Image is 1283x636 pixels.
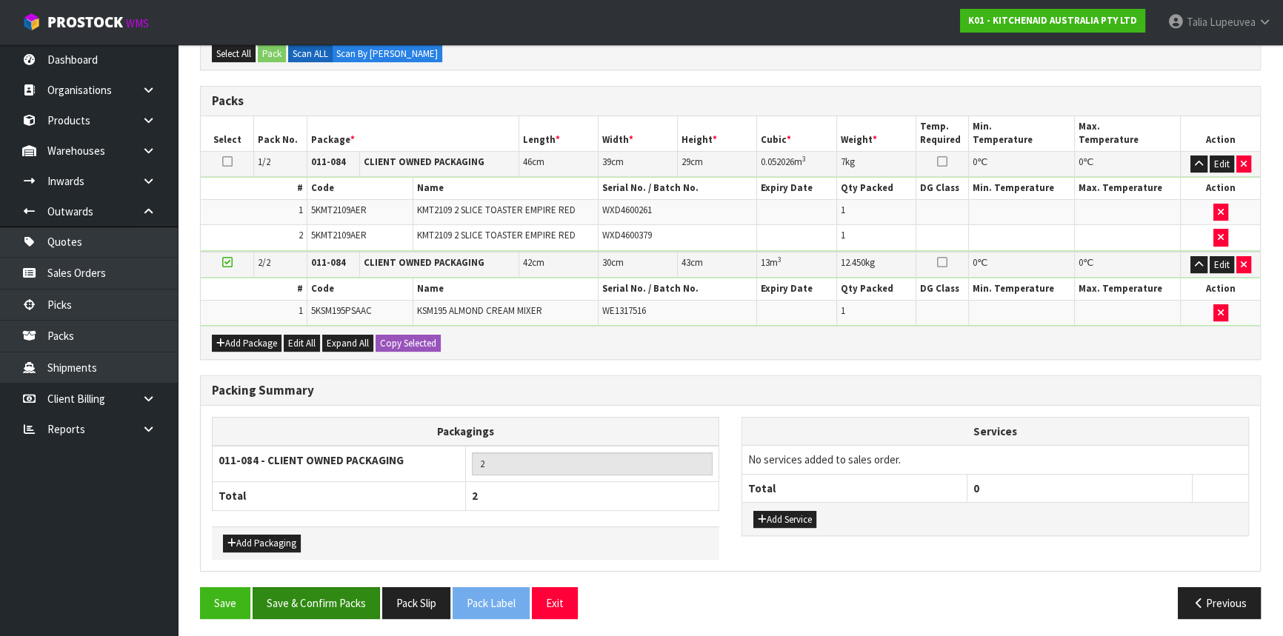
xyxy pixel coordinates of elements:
th: Expiry Date [757,178,836,199]
th: Max. Temperature [1075,116,1181,151]
th: Height [678,116,757,151]
td: cm [598,151,677,177]
td: No services added to sales order. [742,446,1248,474]
th: Min. Temperature [969,178,1075,199]
td: ℃ [1075,252,1181,278]
button: Save & Confirm Packs [253,587,380,619]
th: Weight [836,116,916,151]
span: ProStock [47,13,123,32]
th: DG Class [916,278,969,300]
th: Serial No. / Batch No. [598,178,757,199]
th: Pack No. [254,116,307,151]
td: m [757,252,836,278]
th: Serial No. / Batch No. [598,278,757,300]
td: ℃ [969,252,1075,278]
button: Edit [1210,256,1234,274]
h3: Packs [212,94,1249,108]
sup: 3 [778,255,782,264]
button: Edit All [284,335,320,352]
button: Add Packaging [223,535,301,552]
td: cm [678,151,757,177]
th: Action [1181,278,1260,300]
th: Package [307,116,519,151]
button: Save [200,587,250,619]
span: 46 [523,155,532,168]
span: 39 [602,155,611,168]
span: 29 [682,155,690,168]
th: Code [307,178,413,199]
button: Copy Selected [376,335,441,352]
button: Select All [212,45,256,63]
span: 30 [602,256,611,269]
span: WXD4600261 [602,204,652,216]
span: Talia [1187,15,1207,29]
span: 1 [841,204,845,216]
span: 1 [299,304,303,317]
th: Select [201,116,254,151]
span: KMT2109 2 SLICE TOASTER EMPIRE RED [417,229,576,241]
th: # [201,178,307,199]
span: 0 [973,256,977,269]
strong: CLIENT OWNED PACKAGING [364,256,484,269]
button: Add Package [212,335,281,352]
span: 12.450 [841,256,865,269]
h3: Packing Summary [212,384,1249,398]
button: Expand All [322,335,373,352]
td: cm [519,151,598,177]
th: Cubic [757,116,836,151]
span: 5KMT2109AER [311,229,367,241]
th: Max. Temperature [1075,278,1181,300]
span: KMT2109 2 SLICE TOASTER EMPIRE RED [417,204,576,216]
span: 0 [1079,155,1083,168]
span: WXD4600379 [602,229,652,241]
th: Expiry Date [757,278,836,300]
span: 42 [523,256,532,269]
th: Services [742,418,1248,446]
th: Temp. Required [916,116,969,151]
th: Max. Temperature [1075,178,1181,199]
td: kg [836,151,916,177]
th: Action [1181,116,1260,151]
span: 43 [682,256,690,269]
th: Total [742,474,967,502]
span: 13 [761,256,770,269]
button: Pack [258,45,286,63]
span: 1 [841,304,845,317]
strong: K01 - KITCHENAID AUSTRALIA PTY LTD [968,14,1137,27]
th: Min. Temperature [969,116,1075,151]
span: 0 [973,155,977,168]
th: Qty Packed [836,278,916,300]
th: Length [519,116,598,151]
td: cm [678,252,757,278]
span: 1/2 [258,155,270,168]
td: cm [598,252,677,278]
td: kg [836,252,916,278]
th: Qty Packed [836,178,916,199]
th: Action [1181,178,1260,199]
label: Scan By [PERSON_NAME] [332,45,442,63]
span: 1 [841,229,845,241]
span: 2 [299,229,303,241]
th: Code [307,278,413,300]
button: Pack Label [453,587,530,619]
span: 0.052026 [761,155,794,168]
span: 5KMT2109AER [311,204,367,216]
span: WE1317516 [602,304,646,317]
td: ℃ [969,151,1075,177]
span: Lupeuvea [1210,15,1256,29]
img: cube-alt.png [22,13,41,31]
th: Min. Temperature [969,278,1075,300]
span: 7 [841,155,845,168]
span: 1 [299,204,303,216]
strong: 011-084 [311,256,346,269]
span: 0 [973,481,979,495]
button: Exit [532,587,578,619]
span: 0 [1079,256,1083,269]
th: Packagings [213,417,719,446]
strong: 011-084 [311,155,346,168]
strong: CLIENT OWNED PACKAGING [364,155,484,168]
span: 2/2 [258,256,270,269]
td: cm [519,252,598,278]
button: Edit [1210,155,1234,173]
th: Total [213,482,466,510]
